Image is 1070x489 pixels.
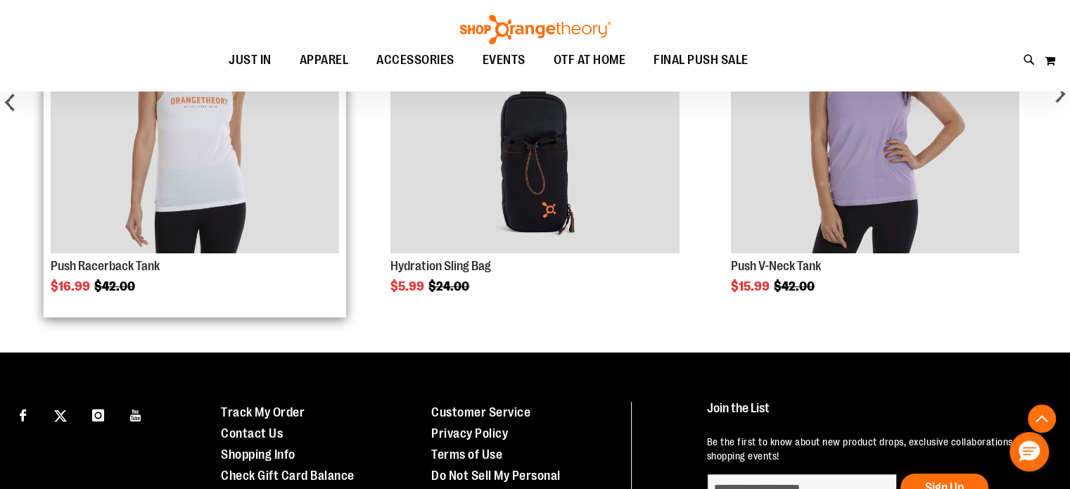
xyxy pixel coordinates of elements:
[51,279,92,293] span: $16.99
[51,259,160,273] a: Push Racerback Tank
[428,279,471,293] span: $24.00
[94,279,137,293] span: $42.00
[362,44,469,76] a: ACCESSORIES
[654,44,749,76] span: FINAL PUSH SALE
[221,469,355,483] a: Check Gift Card Balance
[390,259,491,273] a: Hydration Sling Bag
[707,402,1043,428] h4: Join the List
[458,15,613,44] img: Shop Orangetheory
[469,44,540,77] a: EVENTS
[431,447,502,462] a: Terms of Use
[286,44,363,77] a: APPAREL
[639,44,763,77] a: FINAL PUSH SALE
[11,402,35,426] a: Visit our Facebook page
[86,402,110,426] a: Visit our Instagram page
[774,279,817,293] span: $42.00
[300,44,349,76] span: APPAREL
[390,279,426,293] span: $5.99
[229,44,272,76] span: JUST IN
[124,402,148,426] a: Visit our Youtube page
[1028,405,1056,433] button: Back To Top
[431,405,530,419] a: Customer Service
[707,435,1043,463] p: Be the first to know about new product drops, exclusive collaborations, and shopping events!
[731,279,772,293] span: $15.99
[376,44,454,76] span: ACCESSORIES
[1010,432,1049,471] button: Hello, have a question? Let’s chat.
[731,259,821,273] a: Push V-Neck Tank
[49,402,73,426] a: Visit our X page
[221,426,283,440] a: Contact Us
[54,409,67,422] img: Twitter
[431,426,508,440] a: Privacy Policy
[483,44,526,76] span: EVENTS
[554,44,626,76] span: OTF AT HOME
[221,447,295,462] a: Shopping Info
[221,405,305,419] a: Track My Order
[540,44,640,77] a: OTF AT HOME
[215,44,286,77] a: JUST IN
